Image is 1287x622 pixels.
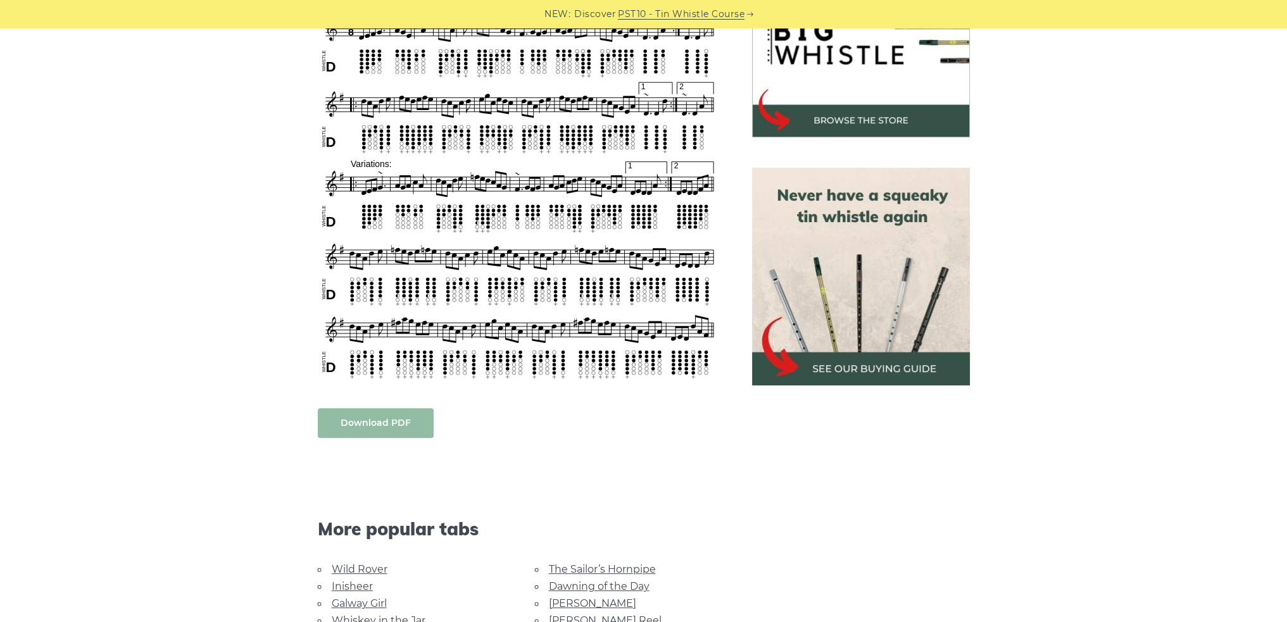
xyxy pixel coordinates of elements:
a: Dawning of the Day [549,580,650,592]
a: Wild Rover [332,563,387,575]
span: Discover [574,7,616,22]
a: [PERSON_NAME] [549,597,636,609]
a: Galway Girl [332,597,387,609]
a: Inisheer [332,580,373,592]
span: More popular tabs [318,518,722,540]
a: PST10 - Tin Whistle Course [618,7,744,22]
a: The Sailor’s Hornpipe [549,563,656,575]
a: Download PDF [318,408,434,438]
span: NEW: [544,7,570,22]
img: tin whistle buying guide [752,168,970,385]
